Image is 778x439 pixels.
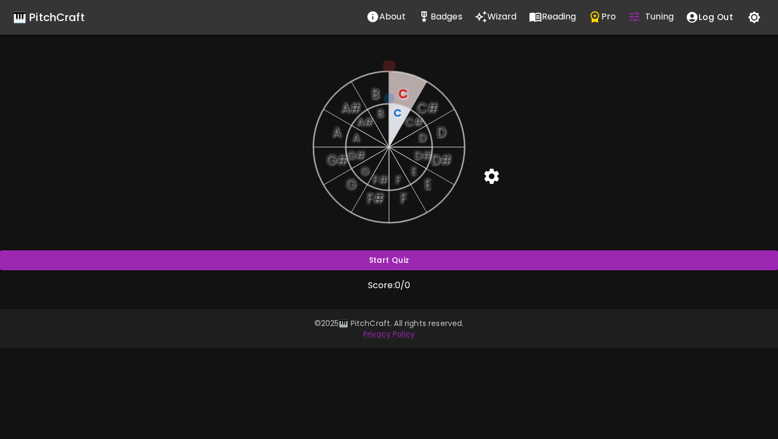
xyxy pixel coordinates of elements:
text: D# [414,148,431,163]
button: About [360,6,412,28]
a: Tuning Quiz [622,6,680,29]
text: B [377,105,384,121]
text: G# [347,148,365,163]
a: Wizard [468,6,523,29]
p: Wizard [487,10,517,23]
a: Pro [582,6,622,29]
text: D [418,130,426,145]
button: Pro [582,6,622,28]
button: Tuning Quiz [622,6,680,28]
button: Reading [523,6,582,28]
p: Badges [431,10,462,23]
p: © 2025 🎹 PitchCraft. All rights reserved. [78,318,700,329]
text: C# [417,99,438,117]
a: Privacy Policy [363,329,415,340]
text: F# [366,189,384,207]
text: A [332,123,341,141]
text: A# [341,99,360,117]
text: D# [431,151,451,169]
text: G [346,175,356,193]
a: Reading [523,6,582,29]
text: F# [372,172,387,187]
text: E [411,163,417,178]
text: C# [405,114,422,129]
text: E [424,175,431,193]
a: About [360,6,412,29]
button: Wizard [468,6,523,28]
text: G [360,163,369,178]
text: G# [326,151,347,169]
text: A [352,130,359,145]
a: Stats [412,6,468,29]
text: C [393,105,402,121]
p: Reading [542,10,576,23]
text: D [437,123,446,141]
button: Stats [412,6,468,28]
text: F [395,172,401,187]
p: Tuning [645,10,674,23]
text: B [371,85,379,103]
text: F [400,189,406,207]
p: About [379,10,406,23]
p: Pro [601,10,616,23]
text: C [398,85,408,103]
text: A# [357,114,373,129]
a: 🎹 PitchCraft [13,9,85,26]
button: account of current user [680,6,739,29]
